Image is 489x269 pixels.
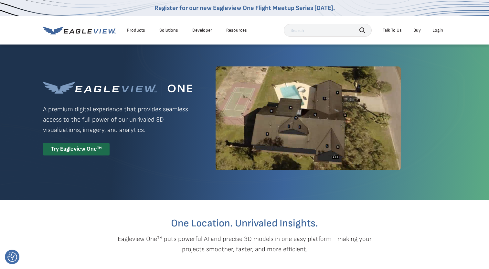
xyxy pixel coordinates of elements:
[432,27,443,33] div: Login
[154,4,335,12] a: Register for our new Eagleview One Flight Meetup Series [DATE].
[7,252,17,262] img: Revisit consent button
[43,104,192,135] p: A premium digital experience that provides seamless access to the full power of our unrivaled 3D ...
[383,27,402,33] div: Talk To Us
[192,27,212,33] a: Developer
[106,234,383,254] p: Eagleview One™ puts powerful AI and precise 3D models in one easy platform—making your projects s...
[159,27,178,33] div: Solutions
[43,81,192,96] img: Eagleview One™
[284,24,372,37] input: Search
[43,143,110,155] div: Try Eagleview One™
[48,218,441,229] h2: One Location. Unrivaled Insights.
[413,27,421,33] a: Buy
[127,27,145,33] div: Products
[7,252,17,262] button: Consent Preferences
[226,27,247,33] div: Resources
